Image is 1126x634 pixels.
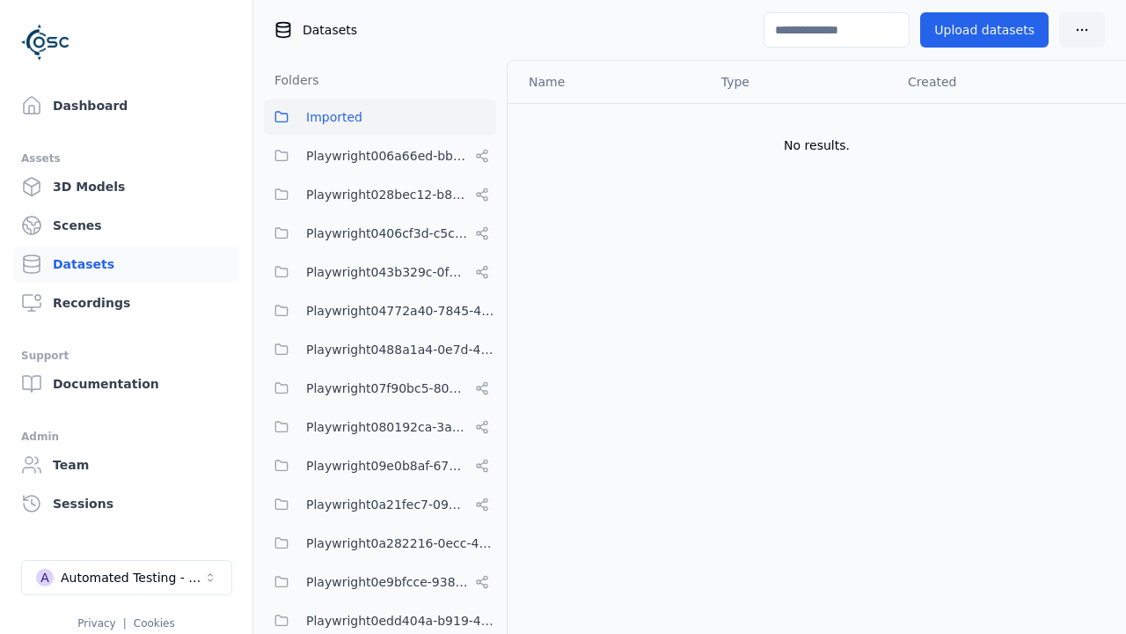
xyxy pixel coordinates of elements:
[14,88,238,123] a: Dashboard
[264,100,496,135] button: Imported
[14,285,238,321] a: Recordings
[264,526,496,561] button: Playwright0a282216-0ecc-4192-904d-1db5382f43aa
[21,345,231,366] div: Support
[306,339,496,360] span: Playwright0488a1a4-0e7d-4299-bdea-dd156cc484d6
[306,455,468,476] span: Playwright09e0b8af-6797-487c-9a58-df45af994400
[306,262,468,283] span: Playwright043b329c-0fea-4eef-a1dd-c1b85d96f68d
[264,216,496,251] button: Playwright0406cf3d-c5c6-4809-a891-d4d7aaf60441
[77,617,115,630] a: Privacy
[21,426,231,447] div: Admin
[306,107,362,128] span: Imported
[21,560,232,595] button: Select a workspace
[306,417,468,438] span: Playwright080192ca-3ab8-4170-8689-2c2dffafb10d
[264,409,496,445] button: Playwright080192ca-3ab8-4170-8689-2c2dffafb10d
[264,293,496,328] button: Playwright04772a40-7845-40f2-bf94-f85d29927f9d
[14,447,238,483] a: Team
[306,533,496,554] span: Playwright0a282216-0ecc-4192-904d-1db5382f43aa
[14,208,238,243] a: Scenes
[508,61,707,103] th: Name
[306,184,468,205] span: Playwright028bec12-b853-4041-8716-f34111cdbd0b
[264,177,496,212] button: Playwright028bec12-b853-4041-8716-f34111cdbd0b
[306,300,496,321] span: Playwright04772a40-7845-40f2-bf94-f85d29927f9d
[894,61,1098,103] th: Created
[306,223,468,244] span: Playwright0406cf3d-c5c6-4809-a891-d4d7aaf60441
[707,61,894,103] th: Type
[508,103,1126,188] td: No results.
[264,71,319,89] h3: Folders
[306,494,468,515] span: Playwright0a21fec7-093e-446e-ac90-feefe60349da
[264,332,496,367] button: Playwright0488a1a4-0e7d-4299-bdea-dd156cc484d6
[123,617,127,630] span: |
[306,571,468,593] span: Playwright0e9bfcce-9385-4655-aad9-5e1830d0cbce
[36,569,54,586] div: A
[303,21,357,39] span: Datasets
[21,148,231,169] div: Assets
[21,18,70,67] img: Logo
[920,12,1049,48] button: Upload datasets
[14,366,238,402] a: Documentation
[306,145,468,166] span: Playwright006a66ed-bbfa-4b84-a6f2-8b03960da6f1
[14,169,238,204] a: 3D Models
[306,378,468,399] span: Playwright07f90bc5-80d1-4d58-862e-051c9f56b799
[264,448,496,483] button: Playwright09e0b8af-6797-487c-9a58-df45af994400
[14,486,238,521] a: Sessions
[134,617,175,630] a: Cookies
[264,487,496,522] button: Playwright0a21fec7-093e-446e-ac90-feefe60349da
[264,564,496,600] button: Playwright0e9bfcce-9385-4655-aad9-5e1830d0cbce
[264,254,496,290] button: Playwright043b329c-0fea-4eef-a1dd-c1b85d96f68d
[61,569,203,586] div: Automated Testing - Playwright
[264,371,496,406] button: Playwright07f90bc5-80d1-4d58-862e-051c9f56b799
[14,247,238,282] a: Datasets
[306,610,496,631] span: Playwright0edd404a-b919-41a7-9a8d-3e80e0159239
[264,138,496,173] button: Playwright006a66ed-bbfa-4b84-a6f2-8b03960da6f1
